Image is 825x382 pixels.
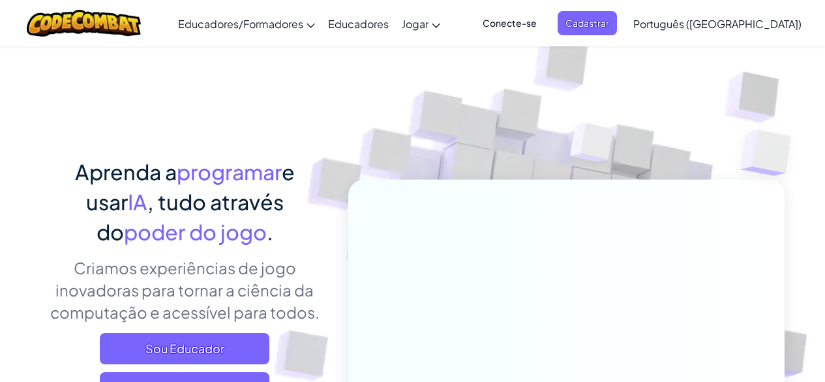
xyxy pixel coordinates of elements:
font: Cadastrar [565,17,609,29]
img: Logotipo do CodeCombat [27,10,141,37]
font: Conecte-se [483,17,537,29]
font: programar [177,159,282,185]
img: Cubos sobrepostos [545,97,639,195]
font: poder do jogo [124,219,267,245]
a: Jogar [395,6,447,41]
a: Educadores/Formadores [172,6,322,41]
font: Sou Educador [145,341,224,356]
font: Português ([GEOGRAPHIC_DATA]) [633,17,802,31]
font: , tudo através do [97,189,284,245]
font: . [267,219,273,245]
font: Aprenda a [75,159,177,185]
font: Educadores/Formadores [178,17,303,31]
font: Educadores [328,17,389,31]
font: IA [128,189,147,215]
a: Português ([GEOGRAPHIC_DATA]) [627,6,808,41]
button: Cadastrar [558,11,617,35]
font: Criamos experiências de jogo inovadoras para tornar a ciência da computação e acessível para todos. [50,258,320,322]
font: Jogar [402,17,428,31]
a: Educadores [322,6,395,41]
button: Conecte-se [475,11,545,35]
a: Sou Educador [100,333,269,364]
